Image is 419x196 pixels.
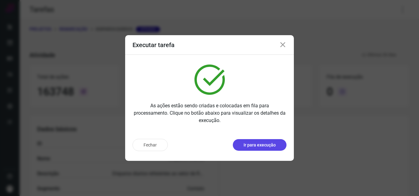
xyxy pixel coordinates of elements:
p: As ações estão sendo criadas e colocadas em fila para processamento. Clique no botão abaixo para ... [133,102,286,124]
button: Fechar [133,139,168,151]
button: Ir para execução [233,139,286,151]
img: verified.svg [194,65,225,95]
h3: Executar tarefa [133,41,175,49]
p: Ir para execução [244,142,276,148]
